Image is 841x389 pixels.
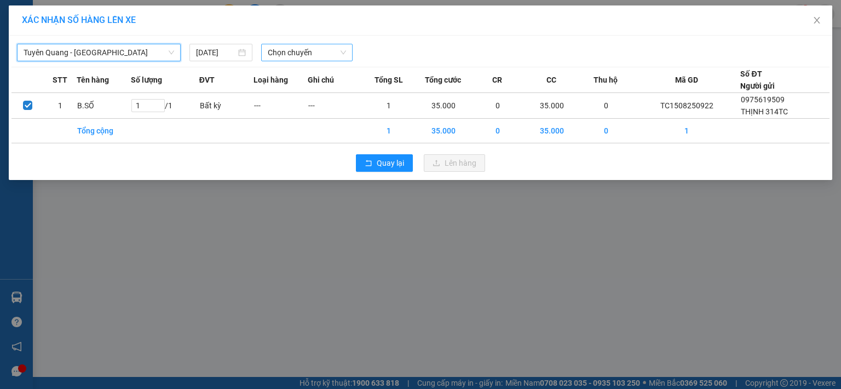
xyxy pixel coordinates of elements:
[131,93,199,119] td: / 1
[365,159,372,168] span: rollback
[102,27,458,40] li: 271 - [PERSON_NAME] - [GEOGRAPHIC_DATA] - [GEOGRAPHIC_DATA]
[813,16,821,25] span: close
[77,93,131,119] td: B.SỐ
[470,93,525,119] td: 0
[525,119,579,143] td: 35.000
[802,5,832,36] button: Close
[492,74,502,86] span: CR
[254,74,288,86] span: Loại hàng
[199,74,215,86] span: ĐVT
[199,93,254,119] td: Bất kỳ
[362,119,416,143] td: 1
[44,93,76,119] td: 1
[579,119,633,143] td: 0
[77,119,131,143] td: Tổng cộng
[254,93,308,119] td: ---
[594,74,618,86] span: Thu hộ
[308,93,362,119] td: ---
[424,154,485,172] button: uploadLên hàng
[740,68,775,92] div: Số ĐT Người gửi
[633,119,740,143] td: 1
[53,74,67,86] span: STT
[425,74,461,86] span: Tổng cước
[24,44,174,61] span: Tuyên Quang - Hà Nội
[525,93,579,119] td: 35.000
[579,93,633,119] td: 0
[14,74,163,111] b: GỬI : VP [GEOGRAPHIC_DATA]
[196,47,236,59] input: 15/08/2025
[675,74,698,86] span: Mã GD
[14,14,96,68] img: logo.jpg
[22,15,136,25] span: XÁC NHẬN SỐ HÀNG LÊN XE
[131,74,162,86] span: Số lượng
[633,93,740,119] td: TC1508250922
[375,74,403,86] span: Tổng SL
[356,154,413,172] button: rollbackQuay lại
[470,119,525,143] td: 0
[268,44,347,61] span: Chọn chuyến
[362,93,416,119] td: 1
[308,74,334,86] span: Ghi chú
[546,74,556,86] span: CC
[77,74,109,86] span: Tên hàng
[416,119,470,143] td: 35.000
[741,95,785,104] span: 0975619509
[377,157,404,169] span: Quay lại
[741,107,788,116] span: THỊNH 314TC
[416,93,470,119] td: 35.000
